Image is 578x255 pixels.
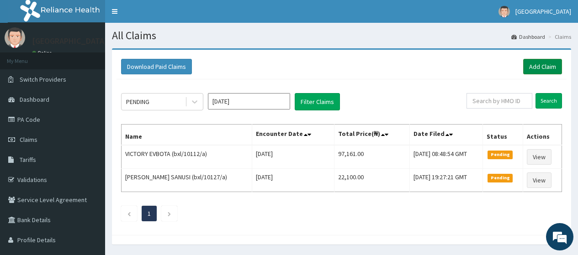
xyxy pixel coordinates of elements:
div: Chat with us now [48,51,154,63]
a: Online [32,50,54,56]
a: Next page [167,209,171,218]
a: Page 1 is your current page [148,209,151,218]
td: [PERSON_NAME] SANUSI (bxl/10127/a) [122,169,252,192]
a: Dashboard [511,33,545,41]
td: [DATE] 19:27:21 GMT [410,169,483,192]
button: Filter Claims [295,93,340,110]
input: Select Month and Year [208,93,290,109]
h1: All Claims [112,30,571,42]
th: Status [483,125,523,146]
img: User Image [498,6,510,17]
td: 97,161.00 [334,145,410,169]
span: Claims [20,135,37,144]
img: d_794563401_company_1708531726252_794563401 [17,46,37,68]
span: Dashboard [20,95,49,104]
a: View [527,149,551,165]
th: Date Filed [410,125,483,146]
a: View [527,172,551,188]
input: Search [536,93,562,109]
textarea: Type your message and hit 'Enter' [5,163,174,195]
img: User Image [5,27,25,48]
a: Add Claim [523,59,562,74]
td: [DATE] [252,145,334,169]
span: We're online! [53,72,126,164]
th: Actions [523,125,562,146]
td: VICTORY EVBOTA (bxl/10112/a) [122,145,252,169]
div: Minimize live chat window [150,5,172,26]
p: [GEOGRAPHIC_DATA] [32,37,107,45]
td: 22,100.00 [334,169,410,192]
li: Claims [546,33,571,41]
span: [GEOGRAPHIC_DATA] [515,7,571,16]
a: Previous page [127,209,131,218]
span: Pending [488,174,513,182]
th: Encounter Date [252,125,334,146]
div: PENDING [126,97,149,106]
input: Search by HMO ID [467,93,532,109]
td: [DATE] [252,169,334,192]
td: [DATE] 08:48:54 GMT [410,145,483,169]
th: Name [122,125,252,146]
span: Switch Providers [20,75,66,83]
span: Pending [488,151,513,159]
button: Download Paid Claims [121,59,192,74]
span: Tariffs [20,156,36,164]
th: Total Price(₦) [334,125,410,146]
